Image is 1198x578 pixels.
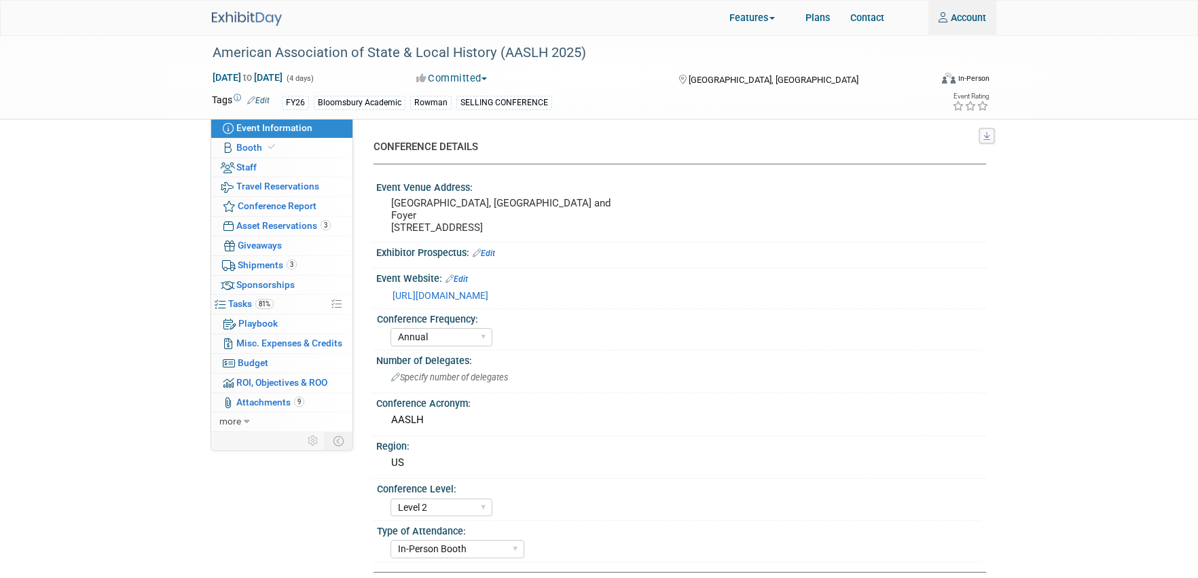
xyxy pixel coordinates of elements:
div: Rowman [410,96,452,110]
a: Contact [840,1,894,35]
span: Staff [236,162,257,173]
span: Attachments [236,397,304,408]
div: SELLING CONFERENCE [456,96,552,110]
a: Edit [446,274,468,284]
span: more [219,416,241,427]
a: Tasks81% [211,295,352,314]
span: 3 [321,220,331,230]
a: Booth [211,139,352,158]
span: Misc. Expenses & Credits [236,338,342,348]
a: Staff [211,158,352,177]
a: Event Information [211,119,352,138]
a: Asset Reservations3 [211,217,352,236]
span: Travel Reservations [236,181,319,192]
div: CONFERENCE DETAILS [374,140,976,154]
span: ROI, Objectives & ROO [236,377,327,388]
div: Event Venue Address: [376,177,986,194]
a: Features [719,2,795,35]
a: Playbook [211,314,352,333]
img: ExhibitDay [212,12,282,26]
a: more [211,412,352,431]
span: Conference Report [238,200,316,211]
span: Playbook [238,318,278,329]
span: to [241,72,254,83]
span: Event Information [236,122,312,133]
span: Shipments [238,259,297,270]
span: Specify number of delegates [391,372,508,382]
div: Number of Delegates: [376,350,986,367]
td: Personalize Event Tab Strip [302,432,325,450]
span: [GEOGRAPHIC_DATA], [GEOGRAPHIC_DATA] [689,75,858,85]
span: Asset Reservations [236,220,331,231]
div: Region: [376,436,986,453]
span: Budget [238,357,268,368]
div: FY26 [282,96,309,110]
div: Conference Acronym: [376,393,986,410]
div: Exhibitor Prospectus: [376,242,986,260]
i: Booth reservation complete [268,143,275,151]
div: In-Person [958,73,990,84]
span: 81% [255,299,274,309]
a: Edit [247,96,270,105]
div: Bloomsbury Academic [314,96,405,110]
pre: [GEOGRAPHIC_DATA], [GEOGRAPHIC_DATA] and Foyer [STREET_ADDRESS] [391,197,615,234]
span: Booth [236,142,278,153]
span: (4 days) [285,74,314,83]
span: Giveaways [238,240,282,251]
td: Toggle Event Tabs [325,432,353,450]
span: Tasks [228,298,274,309]
div: Event Rating [952,93,989,100]
div: Conference Frequency: [377,309,980,326]
div: American Association of State & Local History (AASLH 2025) [208,41,923,65]
div: Type of Attendance: [377,521,980,538]
span: 9 [294,397,304,407]
a: Travel Reservations [211,177,352,196]
span: 3 [287,259,297,270]
a: Shipments3 [211,256,352,275]
button: Committed [412,71,492,86]
span: Sponsorships [236,279,295,290]
a: Giveaways [211,236,352,255]
a: Edit [473,249,495,258]
img: Format-Inperson.png [942,73,956,84]
div: Event Format [877,71,990,91]
a: [URL][DOMAIN_NAME] [393,290,488,301]
div: US [386,452,976,473]
a: Misc. Expenses & Credits [211,334,352,353]
div: AASLH [386,410,976,431]
a: Account [928,1,996,35]
a: Attachments9 [211,393,352,412]
span: [DATE] [DATE] [212,71,283,84]
a: ROI, Objectives & ROO [211,374,352,393]
a: Budget [211,354,352,373]
a: Plans [795,1,840,35]
a: Conference Report [211,197,352,216]
a: Sponsorships [211,276,352,295]
td: Tags [212,93,270,110]
div: Event Website: [376,268,986,286]
div: Conference Level: [377,479,980,496]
